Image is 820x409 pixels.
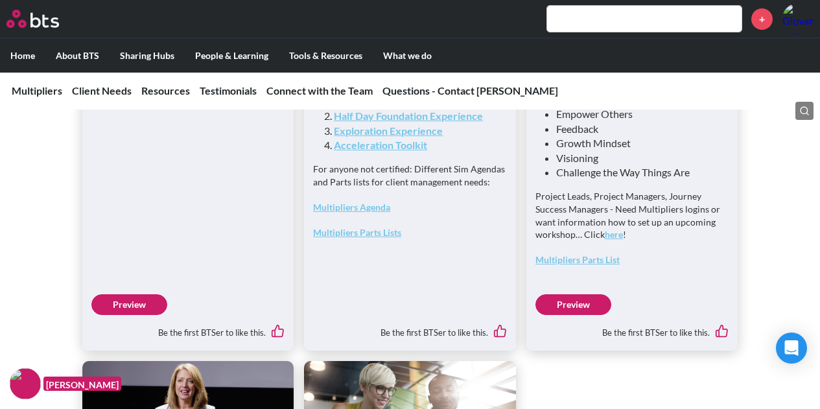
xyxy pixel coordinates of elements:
a: Preview [535,294,611,315]
figcaption: [PERSON_NAME] [43,377,121,391]
div: Be the first BTSer to like this. [313,315,507,342]
li: Growth Mindset [556,136,719,150]
div: Be the first BTSer to like this. [535,315,729,342]
label: About BTS [45,39,110,73]
a: here [605,229,623,240]
a: Client Needs [72,84,132,97]
label: What we do [373,39,442,73]
a: Multipliers Parts Lists [313,227,401,238]
li: Empower Others [556,107,719,121]
a: Connect with the Team [266,84,373,97]
a: Multipliers [12,84,62,97]
label: Sharing Hubs [110,39,185,73]
label: Tools & Resources [279,39,373,73]
img: F [10,368,41,399]
a: Testimonials [200,84,257,97]
img: BTS Logo [6,10,59,28]
li: Visioning [556,151,719,165]
div: Be the first BTSer to like this. [91,315,285,342]
a: + [751,8,773,30]
a: Preview [91,294,167,315]
img: Giovanna Liberali [782,3,814,34]
li: Challenge the Way Things Are [556,165,719,180]
a: Multipliers Parts List [535,254,620,265]
a: Resources [141,84,190,97]
a: Multipliers Agenda [313,202,390,213]
a: Acceleration Toolkit [334,139,427,151]
a: Questions - Contact [PERSON_NAME] [382,84,558,97]
a: Half Day Foundation Experience [334,110,483,122]
a: Profile [782,3,814,34]
p: For anyone not certified: Different Sim Agendas and Parts lists for client management needs: [313,163,507,188]
a: Go home [6,10,83,28]
li: Feedback [556,122,719,136]
p: Project Leads, Project Managers, Journey Success Managers - Need Multipliers logins or want infor... [535,190,729,240]
label: People & Learning [185,39,279,73]
div: Open Intercom Messenger [776,333,807,364]
a: Exploration Experience [334,124,443,137]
